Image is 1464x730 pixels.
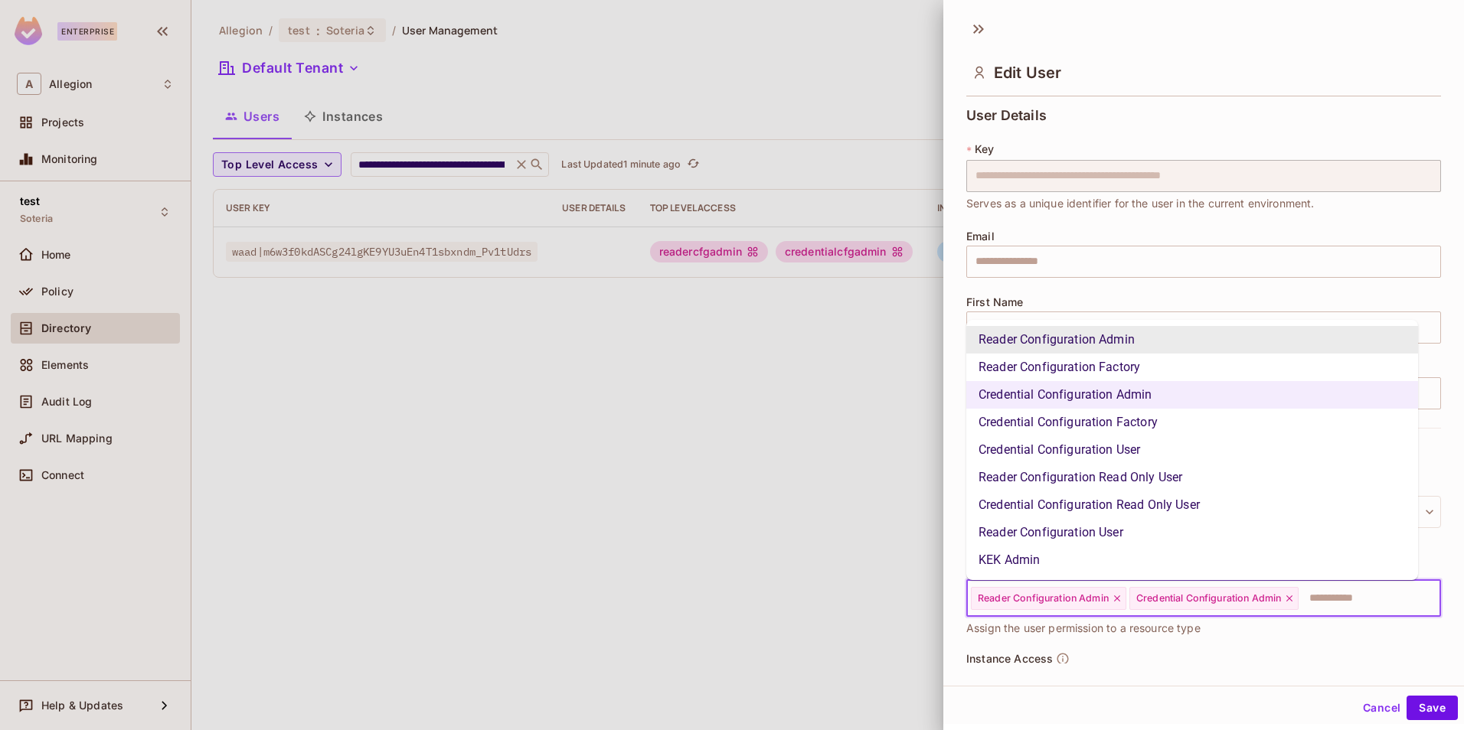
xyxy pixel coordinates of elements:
span: Email [966,230,995,243]
span: Instance Access [966,653,1053,665]
button: Cancel [1357,696,1407,720]
span: User Details [966,108,1047,123]
span: Reader Configuration Admin [978,592,1109,605]
li: Reader Configuration Admin [966,326,1418,354]
li: KEK Admin [966,546,1418,574]
div: Reader Configuration Admin [971,587,1126,610]
li: Credential Configuration Read Only User [966,491,1418,519]
span: Serves as a unique identifier for the user in the current environment. [966,195,1315,212]
li: Reader Configuration Read Only User [966,464,1418,491]
button: Close [1433,596,1436,599]
li: Reader Configuration Factory [966,354,1418,381]
span: First Name [966,296,1024,308]
li: Reader Configuration User [966,519,1418,546]
li: Credential Configuration Factory [966,409,1418,436]
span: Key [975,143,994,155]
span: Edit User [994,64,1061,82]
div: Credential Configuration Admin [1129,587,1299,610]
button: Save [1407,696,1458,720]
span: Credential Configuration Admin [1136,592,1282,605]
li: Credential Configuration User [966,436,1418,464]
span: Assign the user permission to a resource type [966,620,1201,637]
li: Credential Configuration Admin [966,381,1418,409]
